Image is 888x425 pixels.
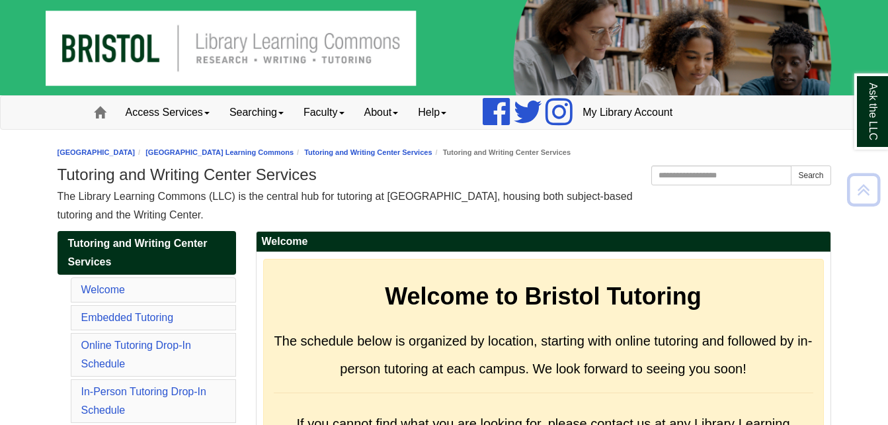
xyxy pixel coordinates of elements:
[791,165,830,185] button: Search
[58,146,831,159] nav: breadcrumb
[385,283,702,310] strong: Welcome to Bristol Tutoring
[432,146,571,159] li: Tutoring and Writing Center Services
[220,96,294,129] a: Searching
[354,96,409,129] a: About
[573,96,682,129] a: My Library Account
[81,312,174,323] a: Embedded Tutoring
[58,231,236,275] a: Tutoring and Writing Center Services
[58,165,831,184] h1: Tutoring and Writing Center Services
[58,148,136,156] a: [GEOGRAPHIC_DATA]
[145,148,294,156] a: [GEOGRAPHIC_DATA] Learning Commons
[58,191,633,220] span: The Library Learning Commons (LLC) is the central hub for tutoring at [GEOGRAPHIC_DATA], housing ...
[81,386,206,416] a: In-Person Tutoring Drop-In Schedule
[116,96,220,129] a: Access Services
[81,284,125,295] a: Welcome
[294,96,354,129] a: Faculty
[81,340,191,369] a: Online Tutoring Drop-In Schedule
[408,96,456,129] a: Help
[304,148,432,156] a: Tutoring and Writing Center Services
[274,334,813,376] span: The schedule below is organized by location, starting with online tutoring and followed by in-per...
[257,232,830,252] h2: Welcome
[68,238,208,267] span: Tutoring and Writing Center Services
[842,181,885,199] a: Back to Top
